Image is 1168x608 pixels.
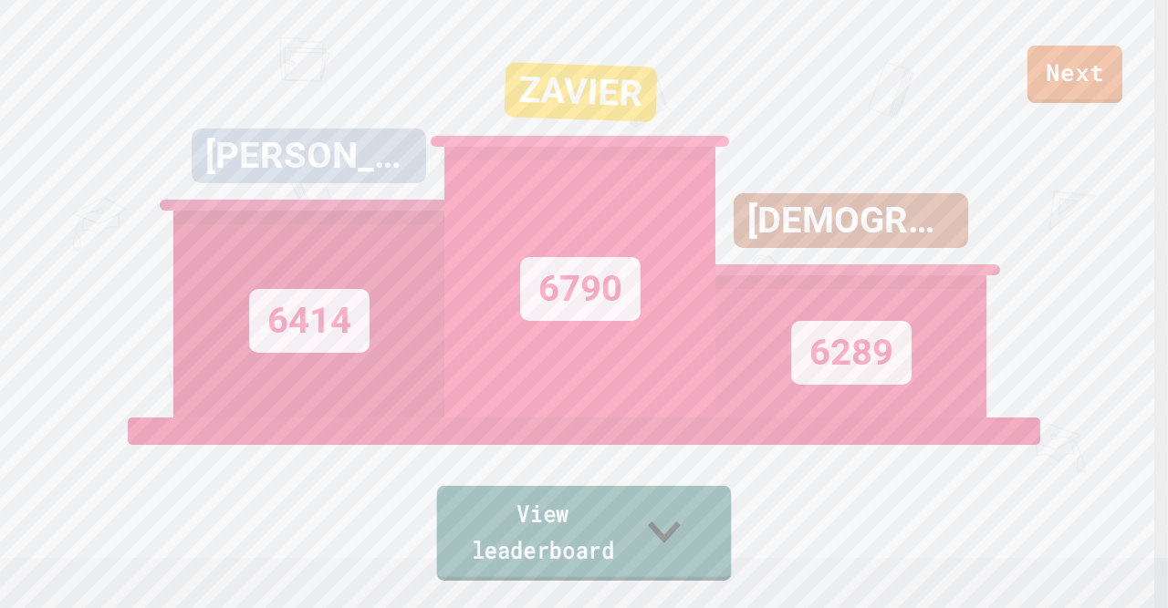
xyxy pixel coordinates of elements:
a: View leaderboard [437,486,732,581]
a: Next [1027,46,1122,103]
div: 6289 [791,321,912,385]
div: [PERSON_NAME] [192,129,426,183]
div: [DEMOGRAPHIC_DATA] [734,193,968,248]
div: ZAVIER [504,62,657,122]
div: 6414 [249,289,370,353]
div: 6790 [520,257,641,321]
